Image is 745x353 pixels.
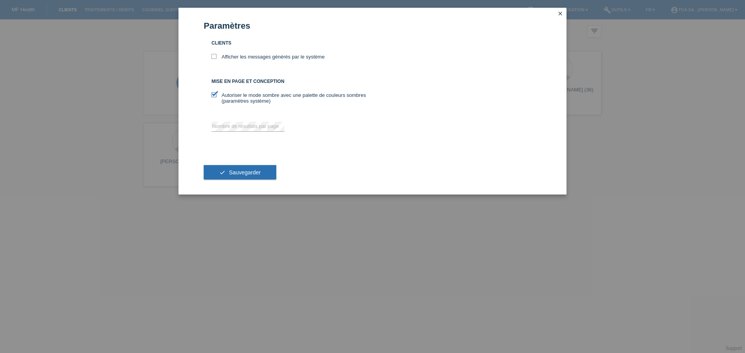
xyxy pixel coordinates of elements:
span: Sauvegarder [229,169,261,176]
a: close [555,10,565,19]
h1: Paramètres [204,21,541,31]
label: Afficher les messages générés par le système [211,54,325,60]
button: check Sauvegarder [204,165,276,180]
h3: Mise en page et conception [211,79,372,84]
i: check [219,169,225,176]
i: close [557,10,563,17]
h3: Clients [211,40,372,46]
label: Autoriser le mode sombre avec une palette de couleurs sombres (paramètres système) [211,92,372,104]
